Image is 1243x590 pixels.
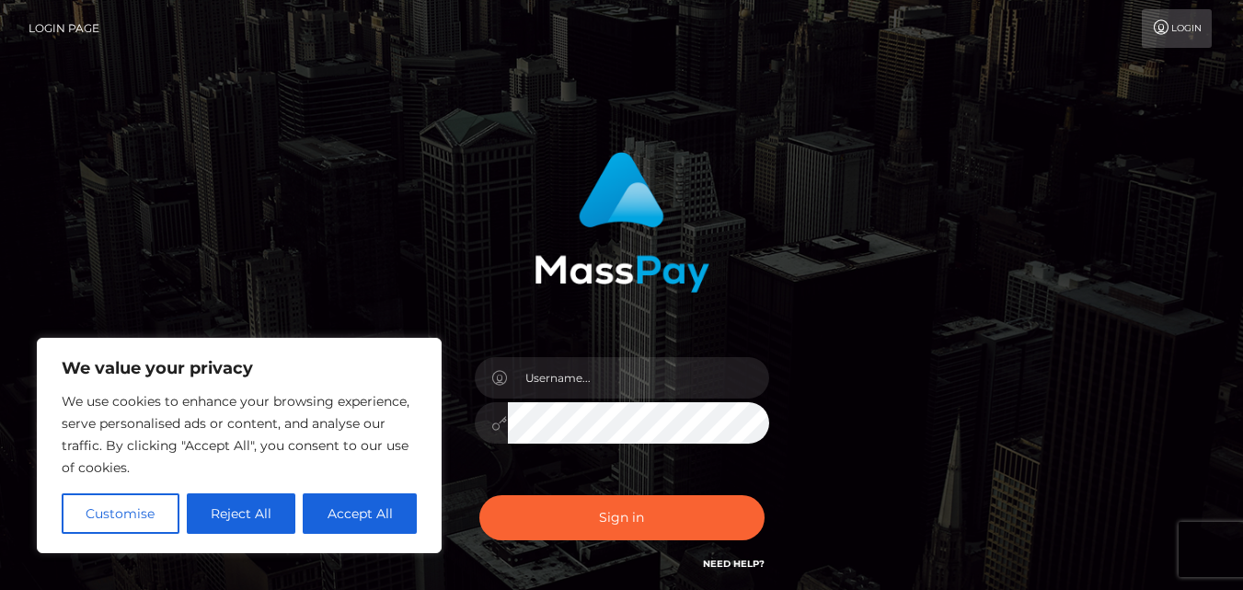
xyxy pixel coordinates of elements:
p: We use cookies to enhance your browsing experience, serve personalised ads or content, and analys... [62,390,417,479]
img: MassPay Login [535,152,709,293]
button: Customise [62,493,179,534]
a: Login [1142,9,1212,48]
input: Username... [508,357,769,399]
button: Sign in [479,495,765,540]
p: We value your privacy [62,357,417,379]
a: Login Page [29,9,99,48]
div: We value your privacy [37,338,442,553]
button: Accept All [303,493,417,534]
a: Need Help? [703,558,765,570]
button: Reject All [187,493,296,534]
